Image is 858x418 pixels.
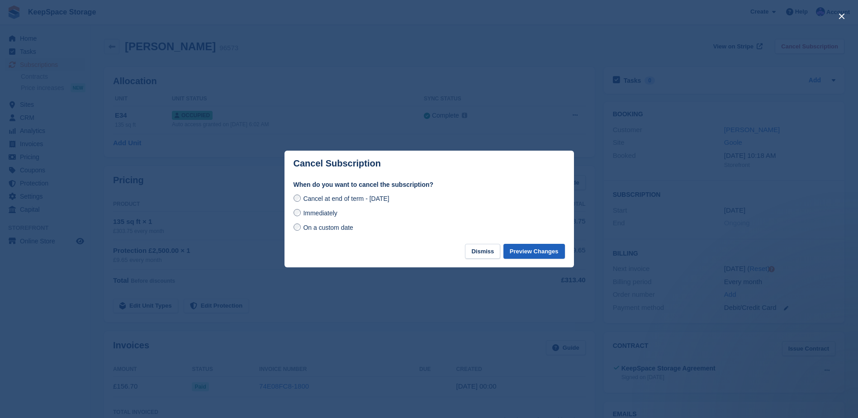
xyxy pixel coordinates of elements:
input: Immediately [294,209,301,216]
button: Dismiss [465,244,500,259]
button: close [834,9,849,24]
input: Cancel at end of term - [DATE] [294,195,301,202]
span: Cancel at end of term - [DATE] [303,195,389,202]
button: Preview Changes [503,244,565,259]
p: Cancel Subscription [294,158,381,169]
label: When do you want to cancel the subscription? [294,180,565,190]
span: On a custom date [303,224,353,231]
span: Immediately [303,209,337,217]
input: On a custom date [294,223,301,231]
